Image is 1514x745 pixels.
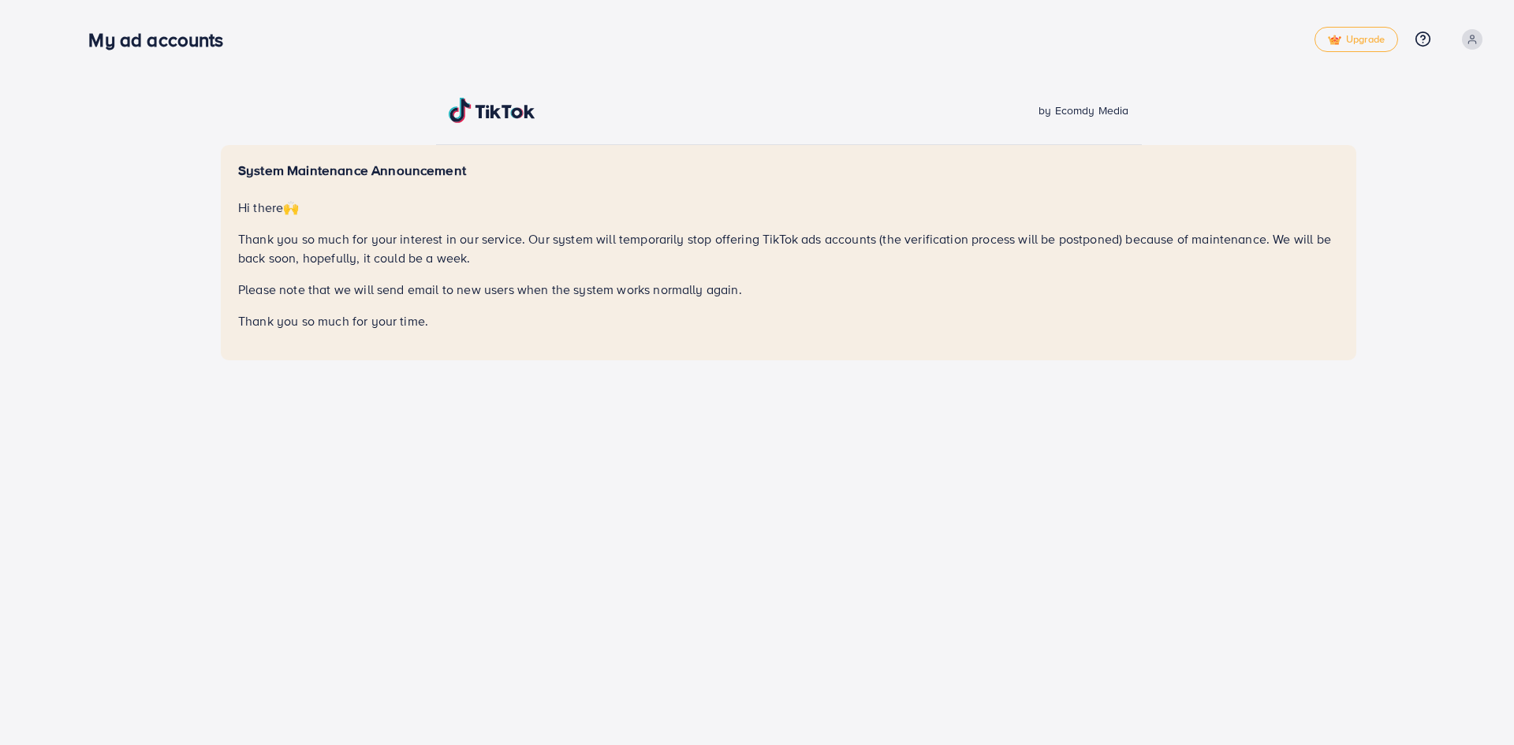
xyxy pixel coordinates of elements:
[238,280,1339,299] p: Please note that we will send email to new users when the system works normally again.
[238,229,1339,267] p: Thank you so much for your interest in our service. Our system will temporarily stop offering Tik...
[1328,34,1385,46] span: Upgrade
[1314,27,1398,52] a: tickUpgrade
[238,162,1339,179] h5: System Maintenance Announcement
[449,98,535,123] img: TikTok
[283,199,299,216] span: 🙌
[1328,35,1341,46] img: tick
[238,198,1339,217] p: Hi there
[88,28,236,51] h3: My ad accounts
[238,311,1339,330] p: Thank you so much for your time.
[1039,102,1128,118] span: by Ecomdy Media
